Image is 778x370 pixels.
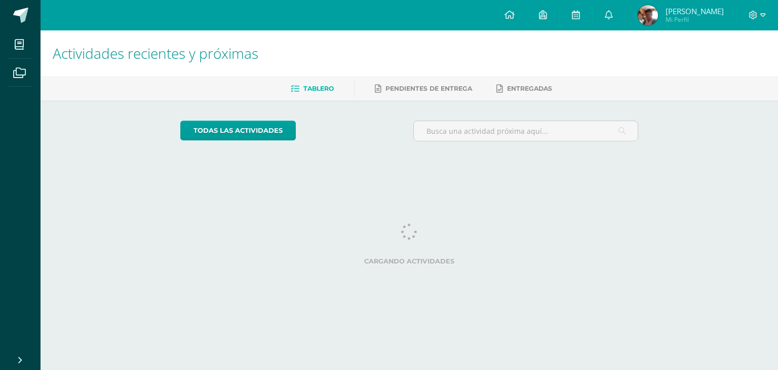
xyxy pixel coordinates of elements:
[53,44,258,63] span: Actividades recientes y próximas
[507,85,552,92] span: Entregadas
[638,5,658,25] img: 6c3340434de773aa347a3d433fdfc848.png
[414,121,638,141] input: Busca una actividad próxima aquí...
[666,15,724,24] span: Mi Perfil
[303,85,334,92] span: Tablero
[180,257,639,265] label: Cargando actividades
[291,81,334,97] a: Tablero
[496,81,552,97] a: Entregadas
[180,121,296,140] a: todas las Actividades
[375,81,472,97] a: Pendientes de entrega
[666,6,724,16] span: [PERSON_NAME]
[385,85,472,92] span: Pendientes de entrega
